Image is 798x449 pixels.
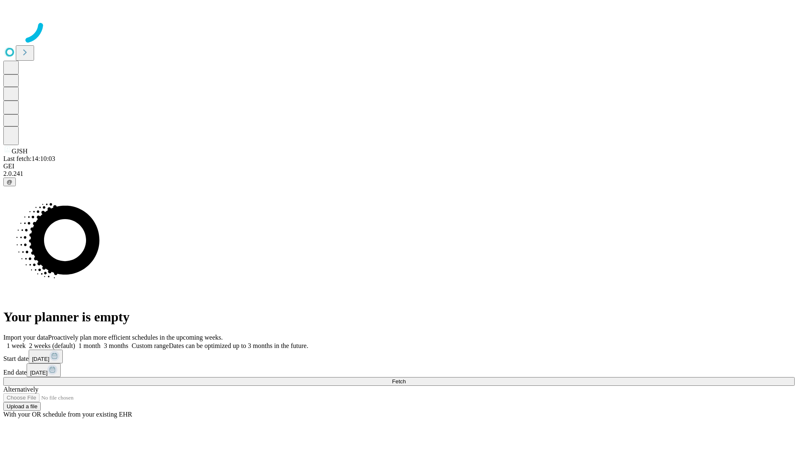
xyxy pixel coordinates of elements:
[3,163,795,170] div: GEI
[3,402,41,411] button: Upload a file
[3,411,132,418] span: With your OR schedule from your existing EHR
[12,148,27,155] span: GJSH
[3,155,55,162] span: Last fetch: 14:10:03
[3,178,16,186] button: @
[132,342,169,349] span: Custom range
[3,334,48,341] span: Import your data
[169,342,308,349] span: Dates can be optimized up to 3 months in the future.
[3,377,795,386] button: Fetch
[3,350,795,363] div: Start date
[30,370,47,376] span: [DATE]
[29,342,75,349] span: 2 weeks (default)
[7,342,26,349] span: 1 week
[3,309,795,325] h1: Your planner is empty
[7,179,12,185] span: @
[27,363,61,377] button: [DATE]
[3,363,795,377] div: End date
[48,334,223,341] span: Proactively plan more efficient schedules in the upcoming weeks.
[29,350,63,363] button: [DATE]
[79,342,101,349] span: 1 month
[3,170,795,178] div: 2.0.241
[392,378,406,385] span: Fetch
[3,386,38,393] span: Alternatively
[32,356,49,362] span: [DATE]
[104,342,128,349] span: 3 months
